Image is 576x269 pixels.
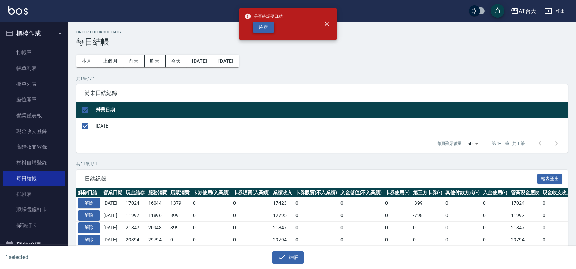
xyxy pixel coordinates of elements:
[3,155,65,170] a: 材料自購登錄
[383,197,411,209] td: 0
[294,209,339,222] td: 0
[541,221,573,234] td: 0
[3,202,65,218] a: 現場電腦打卡
[509,188,541,197] th: 營業現金應收
[253,22,274,33] button: 確定
[231,197,272,209] td: 0
[231,188,272,197] th: 卡券販賣(入業績)
[383,209,411,222] td: 0
[491,4,504,18] button: save
[78,222,100,233] button: 解除
[541,209,573,222] td: 0
[169,197,191,209] td: 1379
[319,16,334,31] button: close
[244,13,283,20] span: 是否確認要日結
[191,209,231,222] td: 0
[271,197,294,209] td: 17423
[339,234,384,246] td: 0
[272,251,304,264] button: 結帳
[191,188,231,197] th: 卡券使用(入業績)
[383,188,411,197] th: 卡券使用(-)
[213,55,239,67] button: [DATE]
[271,188,294,197] th: 業績收入
[541,188,573,197] th: 現金收支收入
[3,139,65,155] a: 高階收支登錄
[169,234,191,246] td: 0
[411,221,444,234] td: 0
[102,221,124,234] td: [DATE]
[383,234,411,246] td: 0
[509,209,541,222] td: 11997
[541,197,573,209] td: 0
[78,235,100,245] button: 解除
[294,221,339,234] td: 0
[294,197,339,209] td: 0
[76,55,97,67] button: 本月
[437,140,462,147] p: 每頁顯示數量
[147,209,169,222] td: 11896
[339,221,384,234] td: 0
[465,134,481,153] div: 50
[76,37,568,47] h3: 每日結帳
[383,221,411,234] td: 0
[444,188,481,197] th: 其他付款方式(-)
[3,218,65,233] a: 掃碼打卡
[3,171,65,186] a: 每日結帳
[481,209,509,222] td: 0
[411,188,444,197] th: 第三方卡券(-)
[124,221,147,234] td: 21847
[509,197,541,209] td: 17024
[542,5,568,17] button: 登出
[481,188,509,197] th: 入金使用(-)
[444,234,481,246] td: 0
[444,209,481,222] td: 0
[231,209,272,222] td: 0
[294,234,339,246] td: 0
[444,221,481,234] td: 0
[102,197,124,209] td: [DATE]
[94,102,568,118] th: 營業日期
[147,234,169,246] td: 29794
[124,209,147,222] td: 11997
[271,234,294,246] td: 29794
[231,221,272,234] td: 0
[8,6,28,15] img: Logo
[3,186,65,202] a: 排班表
[481,234,509,246] td: 0
[191,234,231,246] td: 0
[169,188,191,197] th: 店販消費
[541,234,573,246] td: 0
[102,209,124,222] td: [DATE]
[186,55,213,67] button: [DATE]
[147,188,169,197] th: 服務消費
[123,55,145,67] button: 前天
[492,140,525,147] p: 第 1–1 筆 共 1 筆
[76,161,568,167] p: 共 31 筆, 1 / 1
[537,174,563,184] button: 報表匯出
[339,188,384,197] th: 入金儲值(不入業績)
[3,92,65,107] a: 座位開單
[94,118,568,134] td: [DATE]
[102,234,124,246] td: [DATE]
[3,108,65,123] a: 營業儀表板
[444,197,481,209] td: 0
[191,221,231,234] td: 0
[76,75,568,82] p: 共 1 筆, 1 / 1
[78,198,100,208] button: 解除
[76,188,102,197] th: 解除日結
[85,90,560,97] span: 尚未日結紀錄
[3,45,65,61] a: 打帳單
[271,209,294,222] td: 12795
[145,55,166,67] button: 昨天
[124,188,147,197] th: 現金結存
[169,209,191,222] td: 899
[124,234,147,246] td: 29394
[3,76,65,92] a: 掛單列表
[76,30,568,34] h2: Order checkout daily
[3,123,65,139] a: 現金收支登錄
[339,197,384,209] td: 0
[124,197,147,209] td: 17024
[3,236,65,254] button: 預約管理
[509,234,541,246] td: 29794
[294,188,339,197] th: 卡券販賣(不入業績)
